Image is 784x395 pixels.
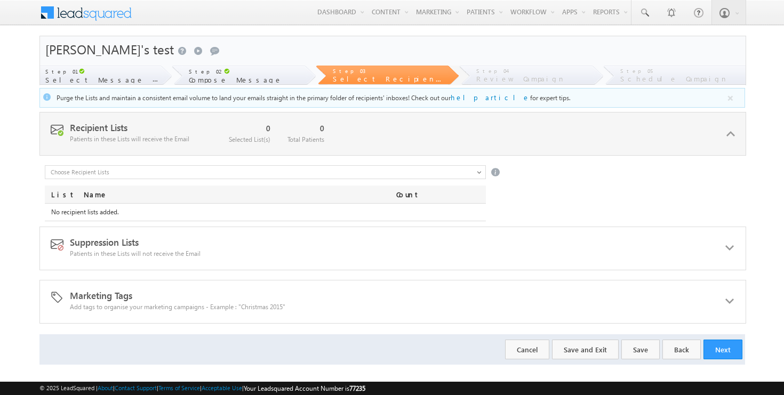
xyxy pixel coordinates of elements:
img: info_icon_gray.svg [491,168,500,176]
span: Step 04 [476,68,510,74]
span: Step 02 [189,68,221,75]
div: [PERSON_NAME]'s test [40,36,746,63]
span: Compose Message [189,75,282,84]
a: About [98,384,113,391]
span: 77235 [349,383,365,392]
button: Next [703,340,742,359]
img: info.svg [43,93,51,101]
span: Step 01 [45,68,76,75]
a: Acceptable Use [202,384,242,391]
span: Select Message Template [45,75,199,84]
div: No recipient lists added. [45,203,486,221]
a: Terms of Service [158,384,200,391]
span: Review Campaign [476,74,565,83]
div: Count [354,190,420,199]
span: Schedule Campaign [620,74,728,83]
button: Save and Exit [552,340,619,359]
div: List Name [45,190,354,199]
button: Back [662,340,701,359]
span: Select Recipients and Tags [333,74,509,83]
button: Cancel [505,340,549,359]
span: Your Leadsquared Account Number is [244,383,365,392]
input: Choose Recipient Lists [45,165,486,179]
a: Contact Support [115,384,157,391]
span: Step 03 [333,68,365,74]
div: Purge the Lists and maintain a consistent email volume to land your emails straight in the primar... [43,93,726,103]
a: help article [451,93,530,102]
span: Step 05 [620,68,656,74]
button: Save [621,340,660,359]
span: © 2025 LeadSquared | | | | | [39,383,365,393]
